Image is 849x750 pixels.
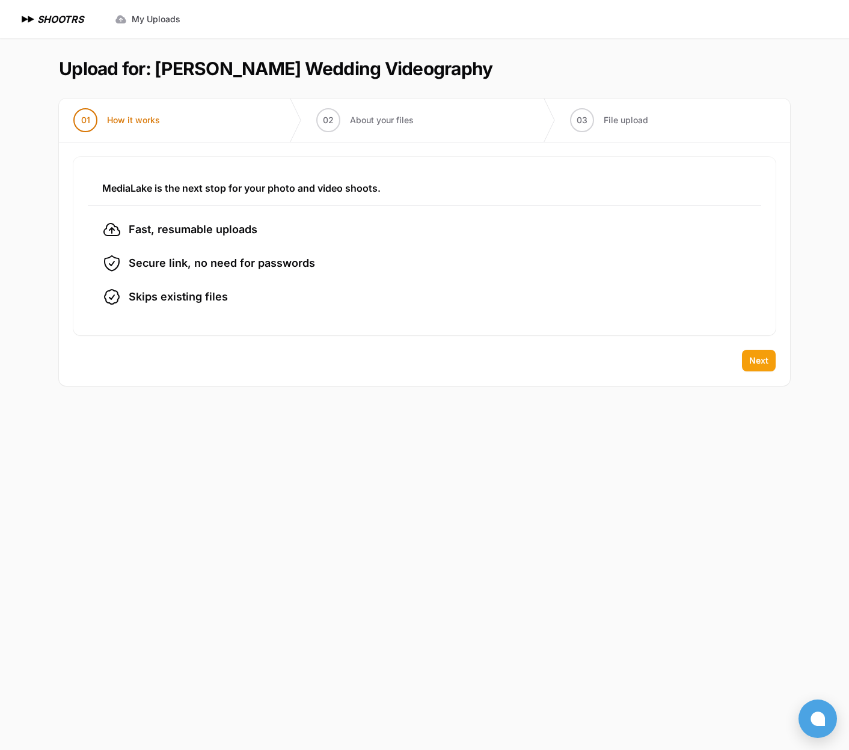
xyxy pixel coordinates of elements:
[19,12,37,26] img: SHOOTRS
[604,114,648,126] span: File upload
[350,114,414,126] span: About your files
[742,350,776,371] button: Next
[107,114,160,126] span: How it works
[577,114,587,126] span: 03
[749,355,768,367] span: Next
[102,181,747,195] h3: MediaLake is the next stop for your photo and video shoots.
[129,221,257,238] span: Fast, resumable uploads
[59,58,492,79] h1: Upload for: [PERSON_NAME] Wedding Videography
[323,114,334,126] span: 02
[798,700,837,738] button: Open chat window
[108,8,188,30] a: My Uploads
[19,12,84,26] a: SHOOTRS SHOOTRS
[302,99,428,142] button: 02 About your files
[556,99,663,142] button: 03 File upload
[129,255,315,272] span: Secure link, no need for passwords
[59,99,174,142] button: 01 How it works
[132,13,180,25] span: My Uploads
[129,288,228,305] span: Skips existing files
[37,12,84,26] h1: SHOOTRS
[81,114,90,126] span: 01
